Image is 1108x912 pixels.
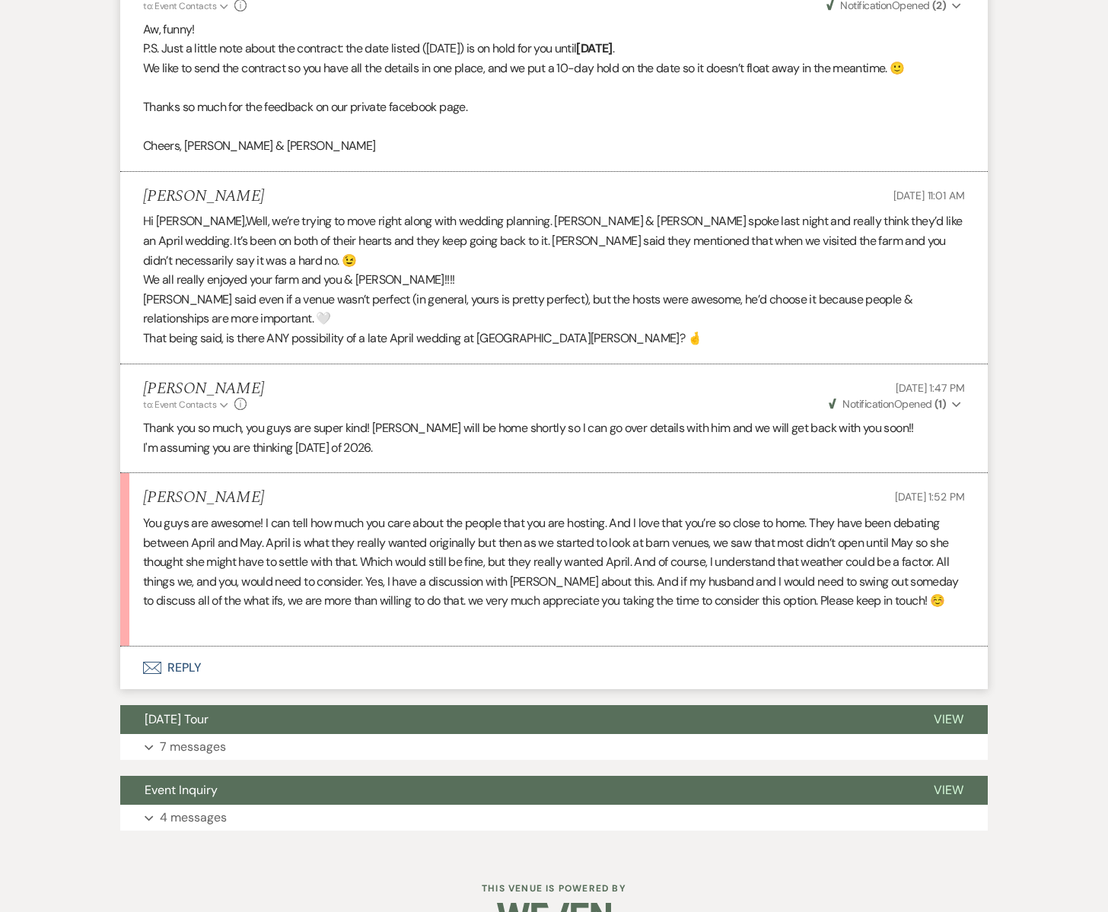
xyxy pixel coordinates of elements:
[143,399,216,411] span: to: Event Contacts
[896,381,965,395] span: [DATE] 1:47 PM
[893,189,965,202] span: [DATE] 11:01 AM
[934,782,963,798] span: View
[143,211,965,348] div: Hi [PERSON_NAME],Well, we’re trying to move right along with wedding planning. [PERSON_NAME] & [P...
[143,136,965,156] p: Cheers, [PERSON_NAME] & [PERSON_NAME]
[934,711,963,727] span: View
[120,705,909,734] button: [DATE] Tour
[143,513,965,611] p: You guys are awesome! I can tell how much you care about the people that you are hosting. And I l...
[120,805,988,831] button: 4 messages
[934,397,946,411] strong: ( 1 )
[826,396,965,412] button: NotificationOpened (1)
[143,97,965,117] p: Thanks so much for the feedback on our private facebook page.
[895,490,965,504] span: [DATE] 1:52 PM
[143,438,965,458] p: I'm assuming you are thinking [DATE] of 2026.
[145,711,209,727] span: [DATE] Tour
[143,20,965,40] p: Aw, funny!
[160,737,226,757] p: 7 messages
[143,380,264,399] h5: [PERSON_NAME]
[120,776,909,805] button: Event Inquiry
[143,488,264,507] h5: [PERSON_NAME]
[120,647,988,689] button: Reply
[143,39,965,59] p: P.S. Just a little note about the contract: the date listed ([DATE]) is on hold for you until .
[842,397,893,411] span: Notification
[143,59,965,78] p: We like to send the contract so you have all the details in one place, and we put a 10-day hold o...
[576,40,612,56] strong: [DATE]
[143,187,264,206] h5: [PERSON_NAME]
[143,418,965,438] p: Thank you so much, you guys are super kind! [PERSON_NAME] will be home shortly so I can go over d...
[120,734,988,760] button: 7 messages
[160,808,227,828] p: 4 messages
[909,776,988,805] button: View
[143,398,231,412] button: to: Event Contacts
[909,705,988,734] button: View
[829,397,946,411] span: Opened
[145,782,218,798] span: Event Inquiry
